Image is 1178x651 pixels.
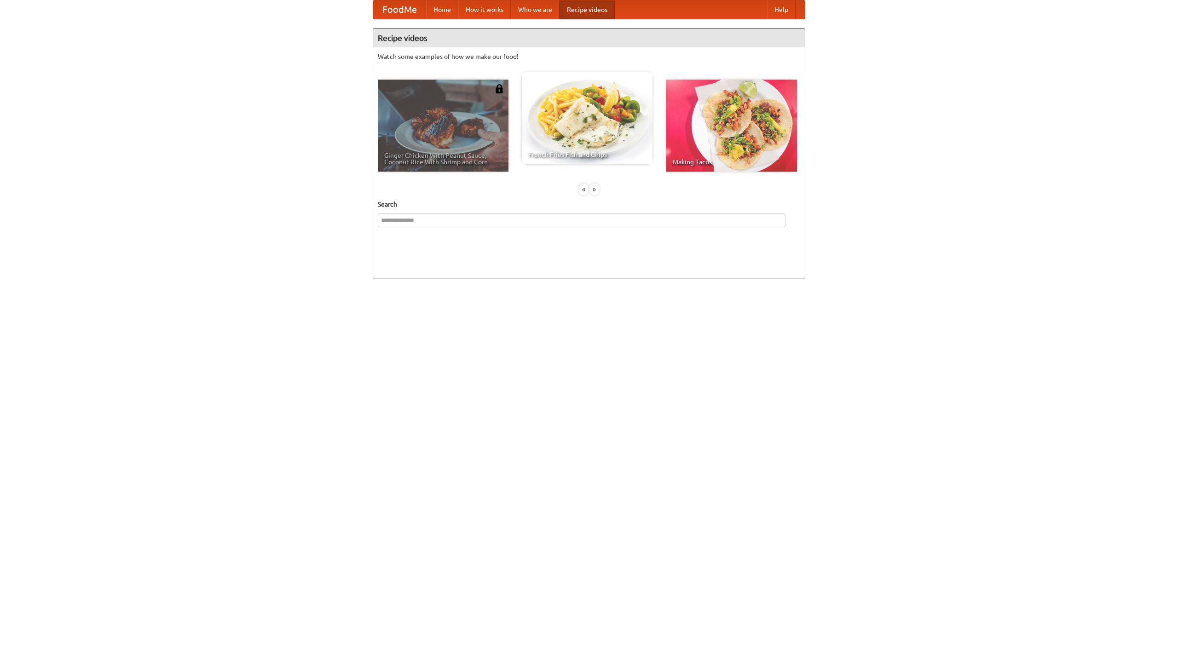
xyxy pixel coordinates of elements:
a: Recipe videos [560,0,615,19]
span: Making Tacos [673,159,791,165]
a: FoodMe [373,0,426,19]
div: » [590,184,599,195]
p: Watch some examples of how we make our food! [378,52,800,61]
a: How it works [458,0,511,19]
h5: Search [378,200,800,209]
a: Home [426,0,458,19]
span: French Fries Fish and Chips [528,151,646,158]
a: Making Tacos [666,80,797,172]
img: 483408.png [495,84,504,93]
div: « [579,184,588,195]
a: Who we are [511,0,560,19]
h4: Recipe videos [373,29,805,47]
a: Help [767,0,796,19]
a: French Fries Fish and Chips [522,72,653,164]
